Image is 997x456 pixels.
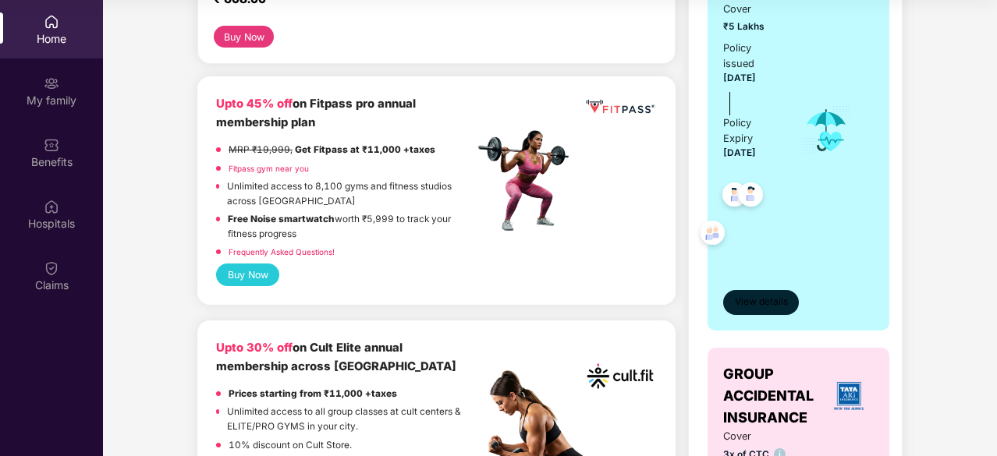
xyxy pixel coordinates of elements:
div: Policy Expiry [723,115,780,147]
button: Buy Now [216,263,279,286]
span: Cover [723,2,780,17]
img: svg+xml;base64,PHN2ZyBpZD0iQ2xhaW0iIHhtbG5zPSJodHRwOi8vd3d3LnczLm9yZy8yMDAwL3N2ZyIgd2lkdGg9IjIwIi... [44,260,59,276]
img: svg+xml;base64,PHN2ZyBpZD0iSG9zcGl0YWxzIiB4bWxucz0iaHR0cDovL3d3dy53My5vcmcvMjAwMC9zdmciIHdpZHRoPS... [44,199,59,214]
a: Frequently Asked Questions! [229,247,335,256]
img: svg+xml;base64,PHN2ZyB4bWxucz0iaHR0cDovL3d3dy53My5vcmcvMjAwMC9zdmciIHdpZHRoPSI0OC45NDMiIGhlaWdodD... [715,178,754,216]
b: on Fitpass pro annual membership plan [216,97,416,129]
b: on Cult Elite annual membership across [GEOGRAPHIC_DATA] [216,341,456,373]
strong: Get Fitpass at ₹11,000 +taxes [295,144,435,155]
span: [DATE] [723,72,756,83]
div: Policy issued [723,41,780,72]
img: svg+xml;base64,PHN2ZyB4bWxucz0iaHR0cDovL3d3dy53My5vcmcvMjAwMC9zdmciIHdpZHRoPSI0OC45NDMiIGhlaWdodD... [732,178,770,216]
img: svg+xml;base64,PHN2ZyB3aWR0aD0iMjAiIGhlaWdodD0iMjAiIHZpZXdCb3g9IjAgMCAyMCAyMCIgZmlsbD0ibm9uZSIgeG... [44,76,59,91]
strong: Free Noise smartwatch [228,214,335,224]
b: Upto 45% off [216,97,293,111]
del: MRP ₹19,999, [229,144,293,155]
p: Unlimited access to all group classes at cult centers & ELITE/PRO GYMS in your city. [227,405,474,433]
img: icon [801,104,852,156]
img: svg+xml;base64,PHN2ZyB4bWxucz0iaHR0cDovL3d3dy53My5vcmcvMjAwMC9zdmciIHdpZHRoPSI0OC45NDMiIGhlaWdodD... [694,216,732,254]
button: Buy Now [214,26,274,48]
span: [DATE] [723,147,756,158]
img: fpp.png [474,126,583,235]
a: Fitpass gym near you [229,164,309,173]
img: cult.png [584,339,657,412]
p: 10% discount on Cult Store. [229,438,352,453]
b: Upto 30% off [216,341,293,355]
span: Cover [723,429,786,444]
span: View details [735,295,788,309]
p: worth ₹5,999 to track your fitness progress [228,212,474,241]
img: fppp.png [584,95,657,118]
span: GROUP ACCIDENTAL INSURANCE [723,363,824,429]
span: ₹5 Lakhs [723,19,780,34]
button: View details [723,290,799,315]
img: svg+xml;base64,PHN2ZyBpZD0iSG9tZSIgeG1sbnM9Imh0dHA6Ly93d3cudzMub3JnLzIwMDAvc3ZnIiB3aWR0aD0iMjAiIG... [44,14,59,30]
img: insurerLogo [828,375,870,417]
p: Unlimited access to 8,100 gyms and fitness studios across [GEOGRAPHIC_DATA] [227,179,474,208]
strong: Prices starting from ₹11,000 +taxes [229,388,397,399]
img: svg+xml;base64,PHN2ZyBpZD0iQmVuZWZpdHMiIHhtbG5zPSJodHRwOi8vd3d3LnczLm9yZy8yMDAwL3N2ZyIgd2lkdGg9Ij... [44,137,59,153]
